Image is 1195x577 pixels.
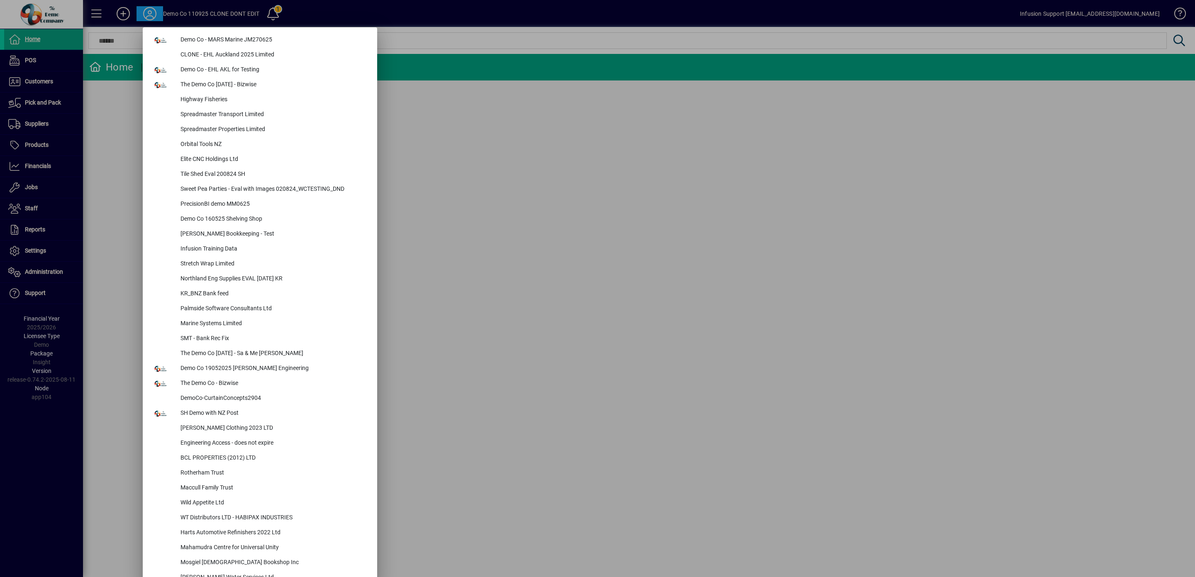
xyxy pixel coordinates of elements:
div: Wild Appetite Ltd [174,496,373,511]
button: Spreadmaster Properties Limited [147,122,373,137]
button: SH Demo with NZ Post [147,406,373,421]
div: Engineering Access - does not expire [174,436,373,451]
button: Elite CNC Holdings Ltd [147,152,373,167]
button: Demo Co 160525 Shelving Shop [147,212,373,227]
div: SMT - Bank Rec Fix [174,331,373,346]
div: Marine Systems Limited [174,316,373,331]
button: The Demo Co [DATE] - Sa & Me [PERSON_NAME] [147,346,373,361]
button: SMT - Bank Rec Fix [147,331,373,346]
button: Northland Eng Supplies EVAL [DATE] KR [147,272,373,287]
button: KR_BNZ Bank feed [147,287,373,302]
div: Sweet Pea Parties - Eval with Images 020824_WCTESTING_DND [174,182,373,197]
div: CLONE - EHL Auckland 2025 Limited [174,48,373,63]
div: Spreadmaster Transport Limited [174,107,373,122]
div: Maccull Family Trust [174,481,373,496]
button: Demo Co 19052025 [PERSON_NAME] Engineering [147,361,373,376]
button: Sweet Pea Parties - Eval with Images 020824_WCTESTING_DND [147,182,373,197]
button: Marine Systems Limited [147,316,373,331]
button: Mahamudra Centre for Universal Unity [147,540,373,555]
button: Infusion Training Data [147,242,373,257]
button: Demo Co - MARS Marine JM270625 [147,33,373,48]
div: Mosgiel [DEMOGRAPHIC_DATA] Bookshop Inc [174,555,373,570]
div: Highway Fisheries [174,93,373,107]
div: WT Distributors LTD - HABIPAX INDUSTRIES [174,511,373,526]
div: Rotherham Trust [174,466,373,481]
button: Stretch Wrap Limited [147,257,373,272]
button: Wild Appetite Ltd [147,496,373,511]
button: [PERSON_NAME] Clothing 2023 LTD [147,421,373,436]
div: Infusion Training Data [174,242,373,257]
button: Highway Fisheries [147,93,373,107]
div: [PERSON_NAME] Clothing 2023 LTD [174,421,373,436]
button: The Demo Co [DATE] - Bizwise [147,78,373,93]
div: The Demo Co - Bizwise [174,376,373,391]
div: Palmside Software Consultants Ltd [174,302,373,316]
button: Rotherham Trust [147,466,373,481]
div: Demo Co - EHL AKL for Testing [174,63,373,78]
div: Demo Co 19052025 [PERSON_NAME] Engineering [174,361,373,376]
div: Northland Eng Supplies EVAL [DATE] KR [174,272,373,287]
button: Tile Shed Eval 200824 SH [147,167,373,182]
div: SH Demo with NZ Post [174,406,373,421]
div: The Demo Co [DATE] - Sa & Me [PERSON_NAME] [174,346,373,361]
button: Orbital Tools NZ [147,137,373,152]
div: Tile Shed Eval 200824 SH [174,167,373,182]
div: BCL PROPERTIES (2012) LTD [174,451,373,466]
button: DemoCo-CurtainConcepts2904 [147,391,373,406]
div: Demo Co 160525 Shelving Shop [174,212,373,227]
button: CLONE - EHL Auckland 2025 Limited [147,48,373,63]
button: [PERSON_NAME] Bookkeeping - Test [147,227,373,242]
div: Mahamudra Centre for Universal Unity [174,540,373,555]
button: PrecisionBI demo MM0625 [147,197,373,212]
div: DemoCo-CurtainConcepts2904 [174,391,373,406]
button: The Demo Co - Bizwise [147,376,373,391]
button: Palmside Software Consultants Ltd [147,302,373,316]
button: BCL PROPERTIES (2012) LTD [147,451,373,466]
button: WT Distributors LTD - HABIPAX INDUSTRIES [147,511,373,526]
button: Spreadmaster Transport Limited [147,107,373,122]
div: The Demo Co [DATE] - Bizwise [174,78,373,93]
div: PrecisionBI demo MM0625 [174,197,373,212]
button: Maccull Family Trust [147,481,373,496]
button: Harts Automotive Refinishers 2022 Ltd [147,526,373,540]
div: Orbital Tools NZ [174,137,373,152]
div: Stretch Wrap Limited [174,257,373,272]
div: KR_BNZ Bank feed [174,287,373,302]
button: Engineering Access - does not expire [147,436,373,451]
button: Mosgiel [DEMOGRAPHIC_DATA] Bookshop Inc [147,555,373,570]
div: Harts Automotive Refinishers 2022 Ltd [174,526,373,540]
div: Demo Co - MARS Marine JM270625 [174,33,373,48]
div: Spreadmaster Properties Limited [174,122,373,137]
div: Elite CNC Holdings Ltd [174,152,373,167]
div: [PERSON_NAME] Bookkeeping - Test [174,227,373,242]
button: Demo Co - EHL AKL for Testing [147,63,373,78]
